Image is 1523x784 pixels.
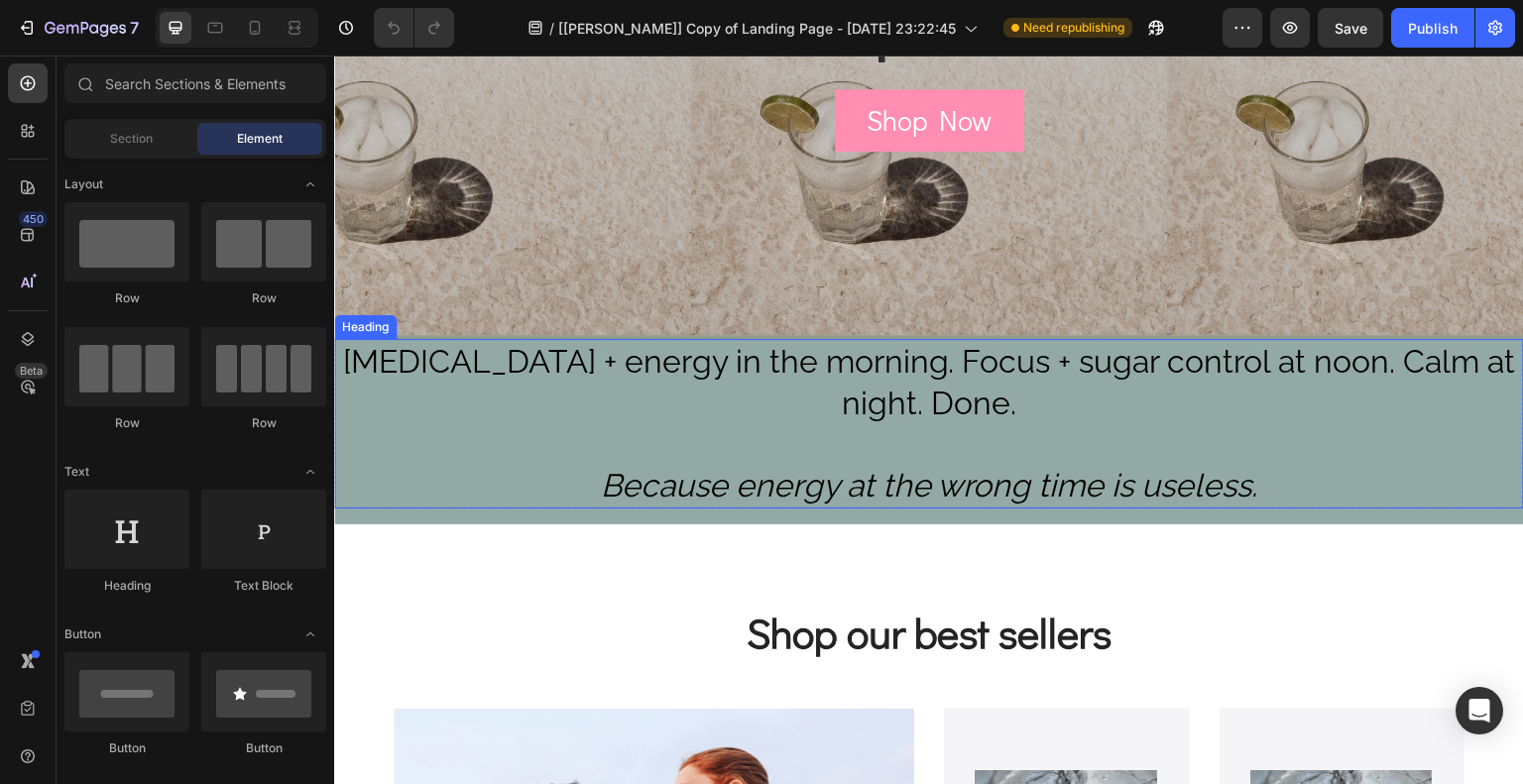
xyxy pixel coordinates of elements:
span: Save [1335,20,1367,37]
div: Button [201,739,326,757]
span: Toggle open [294,168,326,200]
div: Text Block [201,577,326,595]
div: Row [201,289,326,307]
div: Row [64,414,189,432]
div: Publish [1408,18,1458,39]
span: / [549,18,554,39]
span: Need republishing [1023,19,1124,37]
div: Row [201,414,326,432]
div: Button [64,739,189,757]
span: Section [110,130,153,148]
div: Open Intercom Messenger [1456,687,1503,734]
p: 7 [130,16,139,40]
span: [[PERSON_NAME]] Copy of Landing Page - [DATE] 23:22:45 [558,18,956,39]
div: Row [64,289,189,307]
div: Beta [15,363,48,379]
span: Toggle open [294,456,326,488]
input: Search Sections & Elements [64,63,326,103]
span: Text [64,463,89,481]
button: Publish [1391,8,1474,48]
span: Layout [64,175,103,193]
button: 7 [8,8,148,48]
div: Undo/Redo [374,8,454,48]
span: Element [237,130,283,148]
button: Save [1318,8,1383,48]
span: Button [64,625,101,643]
div: Heading [64,577,189,595]
span: Toggle open [294,618,326,650]
iframe: Design area [334,56,1523,784]
div: 450 [19,211,48,227]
